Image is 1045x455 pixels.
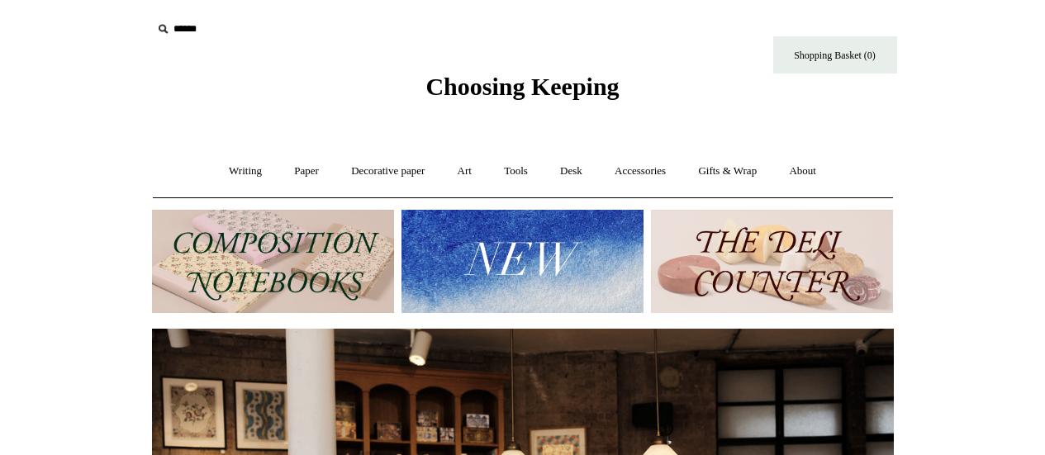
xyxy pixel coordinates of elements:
[425,86,619,97] a: Choosing Keeping
[683,149,772,193] a: Gifts & Wrap
[600,149,681,193] a: Accessories
[443,149,487,193] a: Art
[336,149,439,193] a: Decorative paper
[651,210,893,313] img: The Deli Counter
[489,149,543,193] a: Tools
[425,73,619,100] span: Choosing Keeping
[279,149,334,193] a: Paper
[773,36,897,73] a: Shopping Basket (0)
[401,210,644,313] img: New.jpg__PID:f73bdf93-380a-4a35-bcfe-7823039498e1
[214,149,277,193] a: Writing
[152,210,394,313] img: 202302 Composition ledgers.jpg__PID:69722ee6-fa44-49dd-a067-31375e5d54ec
[774,149,831,193] a: About
[545,149,597,193] a: Desk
